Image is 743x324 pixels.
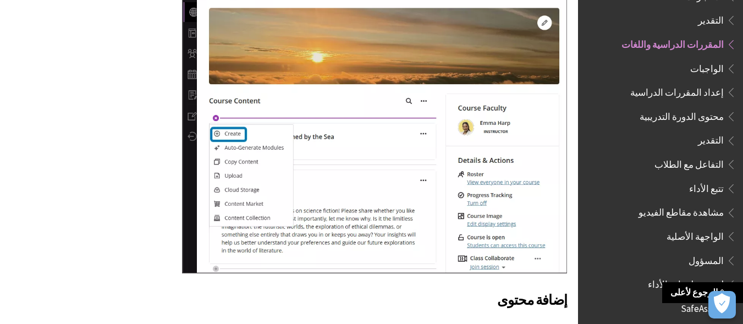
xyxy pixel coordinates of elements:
a: الرجوع لأعلى [662,282,743,303]
span: SafeAssign [681,299,724,314]
span: التفاعل مع الطلاب [654,155,724,170]
span: الواجهة الأصلية [667,227,724,242]
span: إعداد المقررات الدراسية [630,83,724,98]
span: التقدير [698,11,724,26]
span: التقدير [698,131,724,146]
span: مشاهدة مقاطع الفيديو [639,204,724,218]
button: فتح التفضيلات [708,291,736,318]
span: إضافة محتوى [497,291,567,309]
span: تتبع الأداء [689,179,724,194]
span: المقررات الدراسية واللغات [621,35,724,50]
span: الواجبات [690,59,724,74]
span: لوحة معلومات الأداء [648,276,724,290]
span: المسؤول [689,251,724,266]
span: محتوى الدورة التدريبية [640,107,724,122]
